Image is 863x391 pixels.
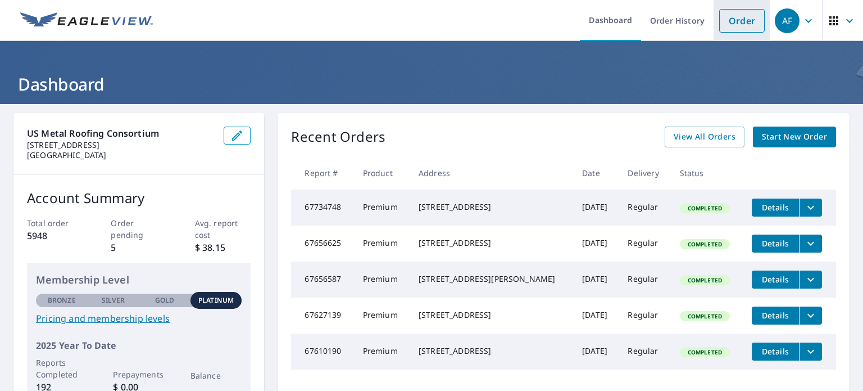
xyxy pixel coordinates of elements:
[619,156,670,190] th: Delivery
[573,262,619,298] td: [DATE]
[573,190,619,226] td: [DATE]
[753,127,836,147] a: Start New Order
[354,298,410,334] td: Premium
[419,273,564,285] div: [STREET_ADDRESS][PERSON_NAME]
[102,295,125,305] p: Silver
[758,346,792,357] span: Details
[681,240,729,248] span: Completed
[20,12,153,29] img: EV Logo
[113,368,165,380] p: Prepayments
[573,334,619,370] td: [DATE]
[36,339,242,352] p: 2025 Year To Date
[665,127,744,147] a: View All Orders
[619,298,670,334] td: Regular
[354,156,410,190] th: Product
[799,235,822,253] button: filesDropdownBtn-67656625
[155,295,174,305] p: Gold
[799,199,822,217] button: filesDropdownBtn-67734748
[681,276,729,284] span: Completed
[291,262,353,298] td: 67656587
[752,271,799,289] button: detailsBtn-67656587
[752,307,799,325] button: detailsBtn-67627139
[410,156,573,190] th: Address
[573,156,619,190] th: Date
[198,295,234,305] p: Platinum
[419,201,564,213] div: [STREET_ADDRESS]
[799,271,822,289] button: filesDropdownBtn-67656587
[719,9,765,33] a: Order
[195,217,251,241] p: Avg. report cost
[671,156,743,190] th: Status
[291,190,353,226] td: 67734748
[195,241,251,254] p: $ 38.15
[775,8,800,33] div: AF
[758,274,792,285] span: Details
[619,262,670,298] td: Regular
[681,204,729,212] span: Completed
[27,229,83,242] p: 5948
[573,226,619,262] td: [DATE]
[681,312,729,320] span: Completed
[419,237,564,249] div: [STREET_ADDRESS]
[111,217,167,241] p: Order pending
[799,343,822,361] button: filesDropdownBtn-67610190
[752,199,799,217] button: detailsBtn-67734748
[799,307,822,325] button: filesDropdownBtn-67627139
[111,241,167,254] p: 5
[619,190,670,226] td: Regular
[36,272,242,287] p: Membership Level
[752,235,799,253] button: detailsBtn-67656625
[419,345,564,357] div: [STREET_ADDRESS]
[681,348,729,356] span: Completed
[573,298,619,334] td: [DATE]
[13,73,850,96] h1: Dashboard
[354,334,410,370] td: Premium
[27,140,215,150] p: [STREET_ADDRESS]
[27,188,251,208] p: Account Summary
[674,130,735,144] span: View All Orders
[758,202,792,213] span: Details
[354,226,410,262] td: Premium
[27,150,215,160] p: [GEOGRAPHIC_DATA]
[354,190,410,226] td: Premium
[752,343,799,361] button: detailsBtn-67610190
[758,310,792,321] span: Details
[36,312,242,325] a: Pricing and membership levels
[291,226,353,262] td: 67656625
[419,309,564,321] div: [STREET_ADDRESS]
[758,238,792,249] span: Details
[48,295,76,305] p: Bronze
[291,334,353,370] td: 67610190
[354,262,410,298] td: Premium
[619,334,670,370] td: Regular
[27,127,215,140] p: US Metal Roofing Consortium
[291,298,353,334] td: 67627139
[619,226,670,262] td: Regular
[291,127,385,147] p: Recent Orders
[36,357,88,380] p: Reports Completed
[762,130,827,144] span: Start New Order
[27,217,83,229] p: Total order
[291,156,353,190] th: Report #
[190,370,242,381] p: Balance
